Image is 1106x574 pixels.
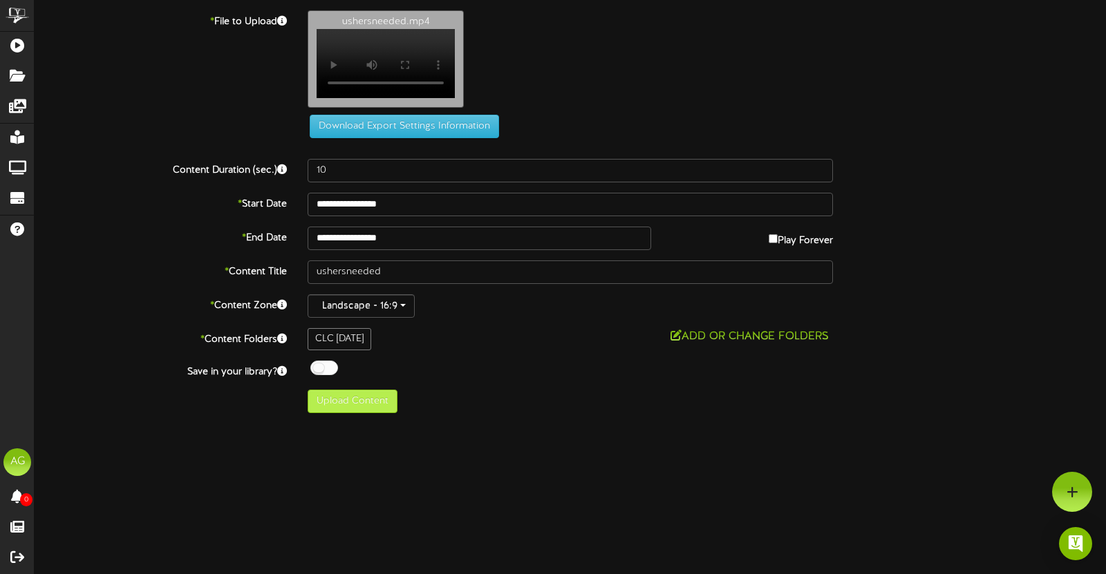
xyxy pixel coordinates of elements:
label: File to Upload [24,10,297,29]
label: Start Date [24,193,297,211]
div: AG [3,448,31,476]
button: Download Export Settings Information [310,115,499,138]
button: Upload Content [308,390,397,413]
video: Your browser does not support HTML5 video. [317,29,455,98]
div: Open Intercom Messenger [1059,527,1092,560]
input: Play Forever [769,234,778,243]
button: Add or Change Folders [666,328,833,345]
div: CLC [DATE] [308,328,371,350]
label: Content Folders [24,328,297,347]
button: Landscape - 16:9 [308,294,415,318]
label: Content Duration (sec.) [24,159,297,178]
label: Content Title [24,260,297,279]
input: Title of this Content [308,260,833,284]
label: End Date [24,227,297,245]
a: Download Export Settings Information [303,121,499,131]
span: 0 [20,493,32,506]
label: Play Forever [769,227,833,248]
label: Save in your library? [24,361,297,379]
label: Content Zone [24,294,297,313]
